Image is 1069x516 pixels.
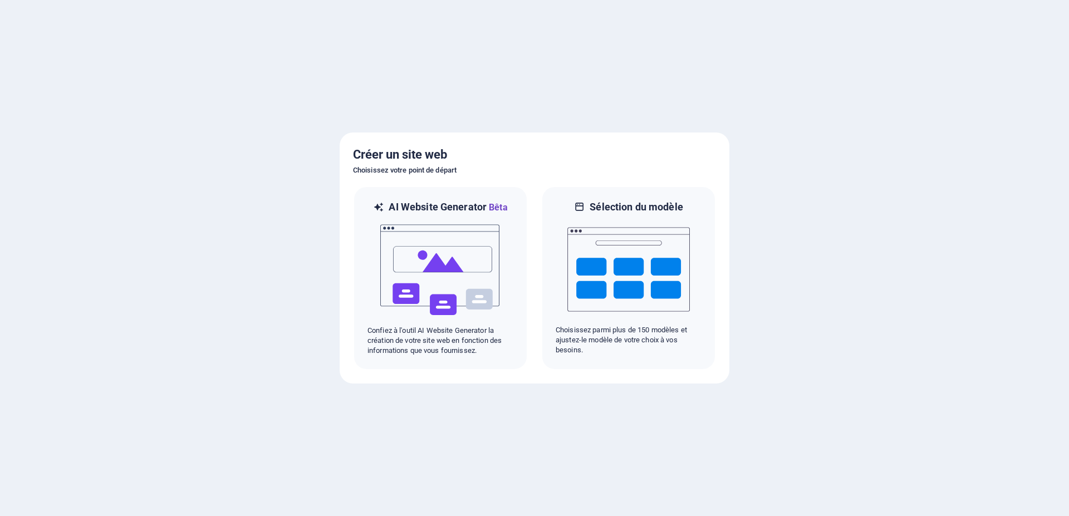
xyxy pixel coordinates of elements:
h5: Créer un site web [353,146,716,164]
div: AI Website GeneratorBêtaaiConfiez à l'outil AI Website Generator la création de votre site web en... [353,186,528,370]
h6: AI Website Generator [389,200,507,214]
h6: Choisissez votre point de départ [353,164,716,177]
span: Bêta [487,202,508,213]
div: Sélection du modèleChoisissez parmi plus de 150 modèles et ajustez-le modèle de votre choix à vos... [541,186,716,370]
p: Choisissez parmi plus de 150 modèles et ajustez-le modèle de votre choix à vos besoins. [556,325,702,355]
img: ai [379,214,502,326]
h6: Sélection du modèle [590,200,683,214]
p: Confiez à l'outil AI Website Generator la création de votre site web en fonction des informations... [367,326,513,356]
